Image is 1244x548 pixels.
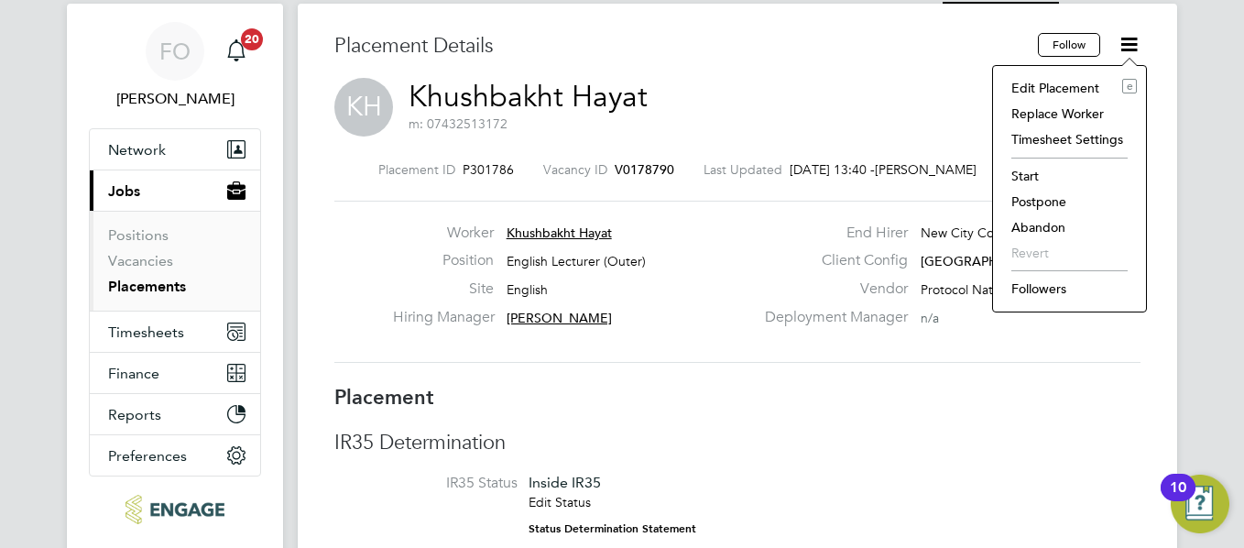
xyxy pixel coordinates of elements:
button: Timesheets [90,312,260,352]
li: Timesheet Settings [1002,126,1137,152]
label: Position [393,251,494,270]
li: Revert [1002,240,1137,266]
b: Placement [334,385,434,410]
li: Postpone [1002,189,1137,214]
button: Jobs [90,170,260,211]
label: Hiring Manager [393,308,494,327]
strong: Status Determination Statement [529,522,696,535]
a: FO[PERSON_NAME] [89,22,261,110]
a: Khushbakht Hayat [409,79,648,115]
span: English Lecturer (Outer) [507,253,646,269]
div: Jobs [90,211,260,311]
span: New City College Limited [921,225,1069,241]
span: P301786 [463,161,514,178]
a: Placements [108,278,186,295]
div: 10 [1170,488,1186,511]
li: Followers [1002,276,1137,301]
span: [PERSON_NAME] [875,161,977,178]
button: Finance [90,353,260,393]
span: Francesca O'Riordan [89,88,261,110]
label: Last Updated [704,161,782,178]
label: Vacancy ID [543,161,607,178]
span: KH [334,78,393,137]
span: Preferences [108,447,187,465]
label: End Hirer [754,224,908,243]
label: Placement ID [378,161,455,178]
button: Network [90,129,260,170]
img: ncclondon-logo-retina.png [125,495,224,524]
span: [PERSON_NAME] [507,310,612,326]
span: Network [108,141,166,159]
span: 20 [241,28,263,50]
span: Finance [108,365,159,382]
span: Timesheets [108,323,184,341]
span: Protocol National Limited [921,281,1066,298]
a: 20 [218,22,255,81]
li: Start [1002,163,1137,189]
h3: IR35 Determination [334,430,1140,456]
i: e [1122,79,1137,93]
li: Abandon [1002,214,1137,240]
label: IR35 Status [334,474,518,493]
span: Reports [108,406,161,423]
span: m: 07432513172 [409,115,507,132]
label: Client Config [754,251,908,270]
label: Vendor [754,279,908,299]
span: Inside IR35 [529,474,601,491]
h3: Placement Details [334,33,1024,60]
a: Go to home page [89,495,261,524]
span: English [507,281,548,298]
span: FO [159,39,191,63]
a: Vacancies [108,252,173,269]
span: n/a [921,310,939,326]
a: Edit Status [529,494,591,510]
label: Deployment Manager [754,308,908,327]
button: Reports [90,394,260,434]
span: V0178790 [615,161,674,178]
label: Site [393,279,494,299]
button: Open Resource Center, 10 new notifications [1171,475,1229,533]
a: Positions [108,226,169,244]
button: Preferences [90,435,260,476]
label: Worker [393,224,494,243]
li: Edit Placement [1002,75,1137,101]
span: Jobs [108,182,140,200]
button: Follow [1038,33,1100,57]
span: [DATE] 13:40 - [790,161,875,178]
span: [GEOGRAPHIC_DATA] [921,253,1053,269]
span: Khushbakht Hayat [507,225,612,241]
li: Replace Worker [1002,101,1137,126]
